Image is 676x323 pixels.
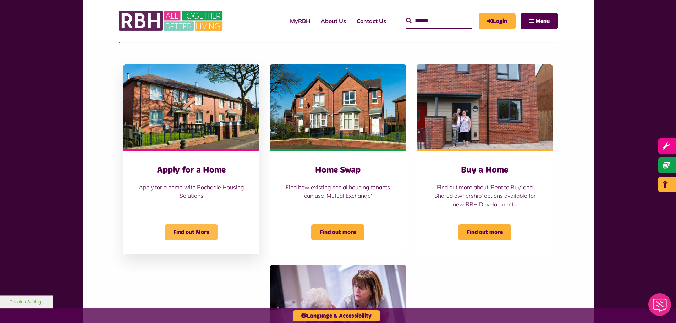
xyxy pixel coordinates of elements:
img: Belton Ave 07 [270,64,406,149]
a: Contact Us [351,11,391,30]
span: Find out More [165,224,218,240]
span: Find out more [458,224,511,240]
img: Longridge Drive Keys [417,64,553,149]
a: Buy a Home Find out more about 'Rent to Buy' and 'Shared ownership' options available for new RBH... [417,64,553,254]
p: Find out more about 'Rent to Buy' and 'Shared ownership' options available for new RBH Developments [431,183,538,208]
img: RBH [118,7,225,35]
p: Find how existing social housing tenants can use 'Mutual Exchange' [284,183,392,200]
h3: Apply for a Home [138,165,245,176]
a: About Us [315,11,351,30]
img: Belton Avenue [123,64,259,149]
span: Find out more [311,224,364,240]
span: Menu [535,18,550,24]
a: Belton Avenue Apply for a Home Apply for a home with Rochdale Housing Solutions Find out More - o... [123,64,259,254]
h3: Buy a Home [431,165,538,176]
a: Home Swap Find how existing social housing tenants can use 'Mutual Exchange' Find out more [270,64,406,254]
button: Language & Accessibility [293,310,380,321]
a: MyRBH [479,13,516,29]
input: Search [406,13,472,28]
p: Apply for a home with Rochdale Housing Solutions [138,183,245,200]
iframe: Netcall Web Assistant for live chat [644,291,676,323]
a: MyRBH [285,11,315,30]
h3: Home Swap [284,165,392,176]
button: Navigation [521,13,558,29]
